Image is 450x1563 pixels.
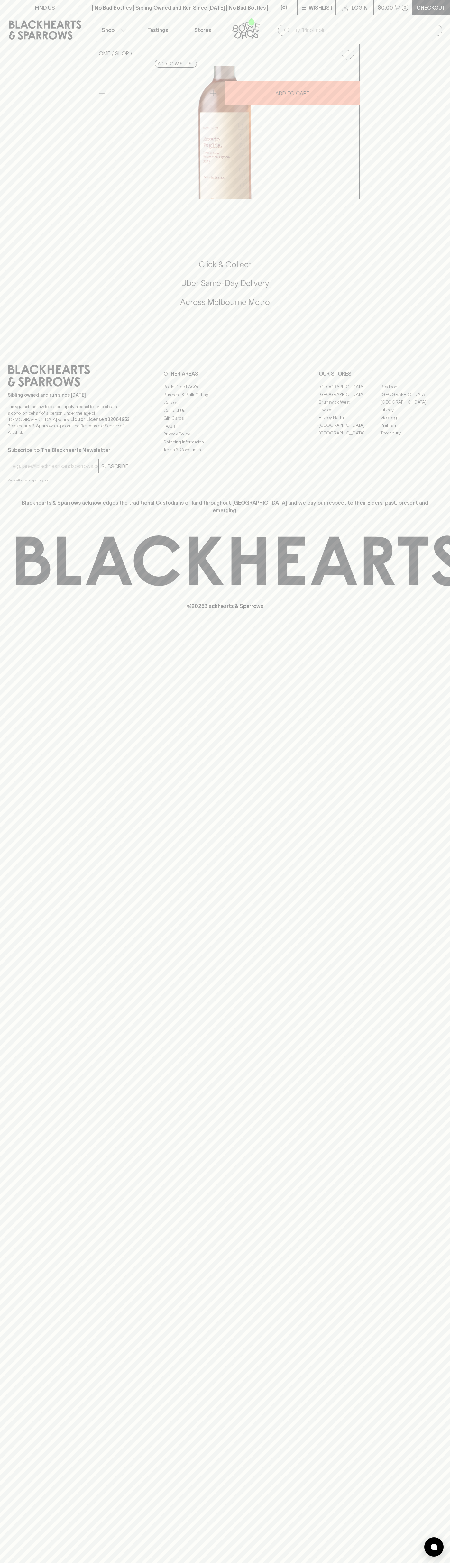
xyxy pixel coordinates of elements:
p: OUR STORES [319,370,442,378]
p: SUBSCRIBE [101,462,128,470]
h5: Click & Collect [8,259,442,270]
a: Prahran [381,421,442,429]
a: Geelong [381,414,442,421]
a: Fitzroy [381,406,442,414]
a: Stores [180,15,225,44]
p: Login [352,4,368,12]
a: [GEOGRAPHIC_DATA] [319,429,381,437]
a: Brunswick West [319,398,381,406]
a: Careers [163,399,287,407]
a: Tastings [135,15,180,44]
a: Contact Us [163,407,287,414]
p: Shop [102,26,115,34]
a: SHOP [115,50,129,56]
a: [GEOGRAPHIC_DATA] [381,398,442,406]
strong: Liquor License #32064953 [70,417,130,422]
h5: Across Melbourne Metro [8,297,442,307]
p: It is against the law to sell or supply alcohol to, or to obtain alcohol on behalf of a person un... [8,403,131,435]
a: Shipping Information [163,438,287,446]
a: Privacy Policy [163,430,287,438]
a: Elwood [319,406,381,414]
p: Blackhearts & Sparrows acknowledges the traditional Custodians of land throughout [GEOGRAPHIC_DAT... [13,499,437,514]
button: Shop [90,15,135,44]
input: e.g. jane@blackheartsandsparrows.com.au [13,461,98,471]
p: FIND US [35,4,55,12]
p: Sibling owned and run since [DATE] [8,392,131,398]
div: Call to action block [8,233,442,341]
p: Wishlist [309,4,333,12]
a: Fitzroy North [319,414,381,421]
button: ADD TO CART [225,81,360,105]
p: Tastings [147,26,168,34]
img: bubble-icon [431,1544,437,1550]
a: Terms & Conditions [163,446,287,454]
a: FAQ's [163,422,287,430]
p: Checkout [417,4,445,12]
img: 39743.png [90,66,359,199]
button: SUBSCRIBE [99,459,131,473]
a: [GEOGRAPHIC_DATA] [381,390,442,398]
input: Try "Pinot noir" [293,25,437,35]
h5: Uber Same-Day Delivery [8,278,442,288]
p: OTHER AREAS [163,370,287,378]
a: [GEOGRAPHIC_DATA] [319,390,381,398]
a: HOME [96,50,110,56]
a: Braddon [381,383,442,390]
a: [GEOGRAPHIC_DATA] [319,383,381,390]
p: $0.00 [378,4,393,12]
p: 0 [404,6,406,9]
a: Business & Bulk Gifting [163,391,287,398]
a: Bottle Drop FAQ's [163,383,287,391]
p: Subscribe to The Blackhearts Newsletter [8,446,131,454]
button: Add to wishlist [339,47,357,63]
p: ADD TO CART [275,89,310,97]
button: Add to wishlist [155,60,197,68]
a: [GEOGRAPHIC_DATA] [319,421,381,429]
p: We will never spam you [8,477,131,483]
p: Stores [194,26,211,34]
a: Thornbury [381,429,442,437]
a: Gift Cards [163,415,287,422]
